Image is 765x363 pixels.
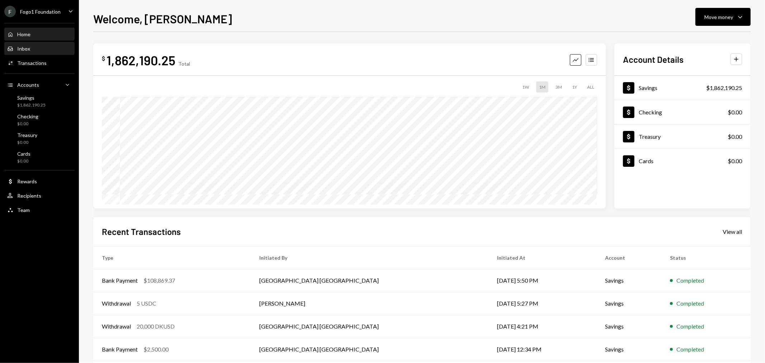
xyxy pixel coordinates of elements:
[639,109,662,115] div: Checking
[596,292,661,315] td: Savings
[251,338,488,361] td: [GEOGRAPHIC_DATA] [GEOGRAPHIC_DATA]
[17,158,30,164] div: $0.00
[20,9,61,15] div: Fogo1 Foundation
[17,46,30,52] div: Inbox
[251,269,488,292] td: [GEOGRAPHIC_DATA] [GEOGRAPHIC_DATA]
[17,95,46,101] div: Savings
[596,315,661,338] td: Savings
[519,81,532,93] div: 1W
[4,189,75,202] a: Recipients
[102,322,131,331] div: Withdrawal
[614,124,751,148] a: Treasury$0.00
[488,292,596,315] td: [DATE] 5:27 PM
[4,203,75,216] a: Team
[4,78,75,91] a: Accounts
[488,246,596,269] th: Initiated At
[695,8,751,26] button: Move money
[596,246,661,269] th: Account
[143,276,175,285] div: $108,869.37
[639,133,661,140] div: Treasury
[93,246,251,269] th: Type
[17,207,30,213] div: Team
[596,338,661,361] td: Savings
[4,111,75,128] a: Checking$0.00
[17,140,37,146] div: $0.00
[4,28,75,41] a: Home
[17,102,46,108] div: $1,862,190.25
[4,130,75,147] a: Treasury$0.00
[676,345,704,354] div: Completed
[569,81,580,93] div: 1Y
[4,148,75,166] a: Cards$0.00
[4,42,75,55] a: Inbox
[728,132,742,141] div: $0.00
[251,246,488,269] th: Initiated By
[4,175,75,188] a: Rewards
[102,55,105,62] div: $
[4,56,75,69] a: Transactions
[723,227,742,235] a: View all
[488,338,596,361] td: [DATE] 12:34 PM
[178,61,190,67] div: Total
[17,60,47,66] div: Transactions
[584,81,597,93] div: ALL
[728,157,742,165] div: $0.00
[17,121,38,127] div: $0.00
[137,299,156,308] div: 5 USDC
[143,345,169,354] div: $2,500.00
[251,292,488,315] td: [PERSON_NAME]
[102,299,131,308] div: Withdrawal
[137,322,175,331] div: 20,000 DKUSD
[728,108,742,117] div: $0.00
[17,31,30,37] div: Home
[536,81,548,93] div: 1M
[676,322,704,331] div: Completed
[639,157,653,164] div: Cards
[4,6,16,17] div: F
[102,345,138,354] div: Bank Payment
[614,149,751,173] a: Cards$0.00
[614,76,751,100] a: Savings$1,862,190.25
[17,113,38,119] div: Checking
[93,11,232,26] h1: Welcome, [PERSON_NAME]
[102,226,181,237] h2: Recent Transactions
[553,81,565,93] div: 3M
[614,100,751,124] a: Checking$0.00
[676,299,704,308] div: Completed
[4,93,75,110] a: Savings$1,862,190.25
[488,269,596,292] td: [DATE] 5:50 PM
[17,132,37,138] div: Treasury
[623,53,684,65] h2: Account Details
[661,246,751,269] th: Status
[17,178,37,184] div: Rewards
[706,84,742,92] div: $1,862,190.25
[102,276,138,285] div: Bank Payment
[17,193,41,199] div: Recipients
[639,84,657,91] div: Savings
[676,276,704,285] div: Completed
[723,228,742,235] div: View all
[704,13,733,21] div: Move money
[17,151,30,157] div: Cards
[596,269,661,292] td: Savings
[107,52,175,68] div: 1,862,190.25
[17,82,39,88] div: Accounts
[251,315,488,338] td: [GEOGRAPHIC_DATA] [GEOGRAPHIC_DATA]
[488,315,596,338] td: [DATE] 4:21 PM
